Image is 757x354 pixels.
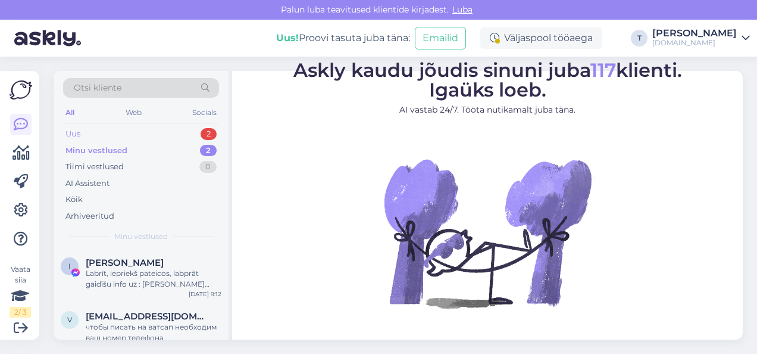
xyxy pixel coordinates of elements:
div: Minu vestlused [65,145,127,157]
div: 0 [199,161,217,173]
div: Kõik [65,194,83,206]
div: 2 [201,128,217,140]
img: Askly Logo [10,80,32,100]
div: [DOMAIN_NAME] [652,38,737,48]
span: v [67,315,72,324]
button: Emailid [415,27,466,49]
a: [PERSON_NAME][DOMAIN_NAME] [652,29,750,48]
div: Arhiveeritud [65,210,114,222]
div: Tiimi vestlused [65,161,124,173]
div: 2 [200,145,217,157]
div: Uus [65,128,80,140]
div: All [63,105,77,120]
div: 2 / 3 [10,307,31,318]
span: I [68,262,71,271]
div: T [631,30,647,46]
div: Web [123,105,144,120]
div: чтобы писать на ватсап необходим ваш номер телефона [86,322,221,343]
div: [DATE] 9:12 [189,290,221,299]
span: Minu vestlused [114,231,168,242]
div: Socials [190,105,219,120]
div: Proovi tasuta juba täna: [276,31,410,45]
img: No Chat active [380,126,595,340]
span: Otsi kliente [74,82,121,94]
div: [PERSON_NAME] [652,29,737,38]
div: Väljaspool tööaega [480,27,602,49]
div: Labrīt, iepriekš pateicos, labprāt gaidīšu info uz : [PERSON_NAME][EMAIL_ADDRESS][DOMAIN_NAME] [86,268,221,290]
span: Askly kaudu jõudis sinuni juba klienti. Igaüks loeb. [293,58,682,101]
p: AI vastab 24/7. Tööta nutikamalt juba täna. [293,104,682,116]
span: verapastore@inbox.lv [86,311,209,322]
span: Luba [449,4,476,15]
b: Uus! [276,32,299,44]
span: 117 [590,58,616,82]
span: Inga Līviņa [86,257,164,268]
div: AI Assistent [65,178,110,190]
div: Vaata siia [10,264,31,318]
